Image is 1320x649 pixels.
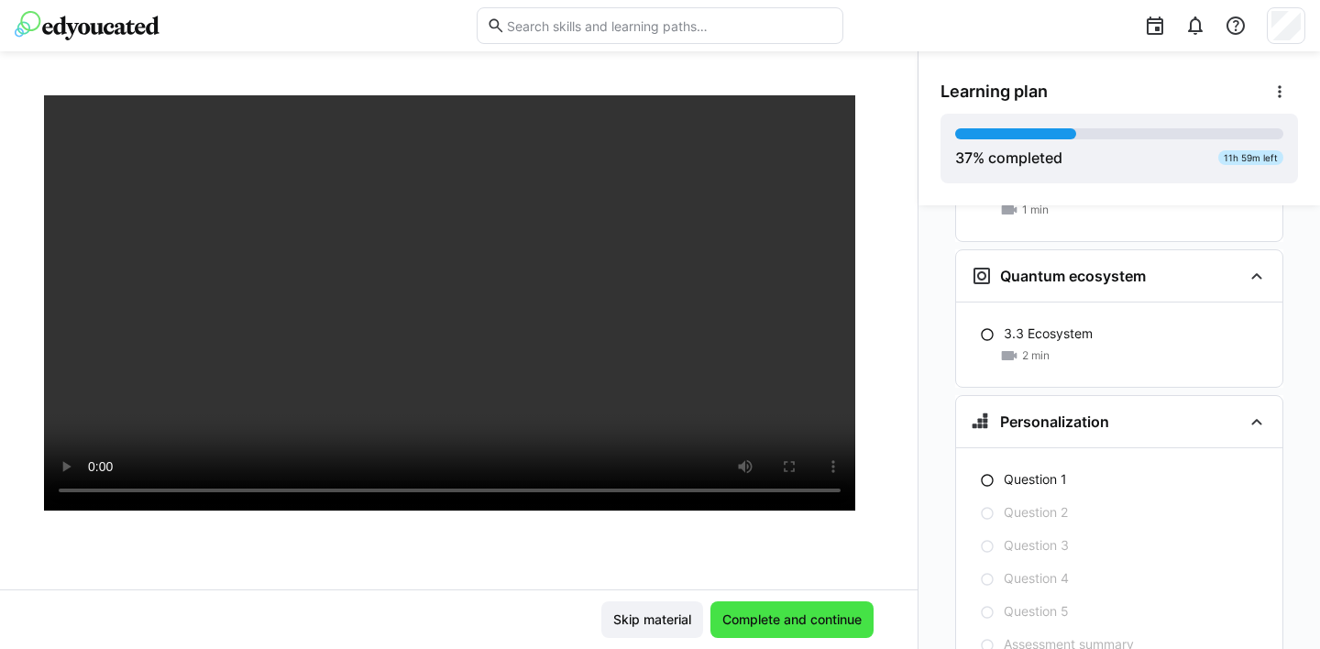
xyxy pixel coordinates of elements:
div: % completed [955,147,1062,169]
button: Complete and continue [710,601,874,638]
p: Question 3 [1004,536,1069,555]
span: Complete and continue [720,610,864,629]
h3: Personalization [1000,412,1109,431]
p: 3.3 Ecosystem [1004,324,1093,343]
span: 1 min [1022,203,1049,217]
span: 37 [955,148,973,167]
p: Question 5 [1004,602,1069,621]
span: 2 min [1022,348,1050,363]
h3: Quantum ecosystem [1000,267,1146,285]
input: Search skills and learning paths… [505,17,833,34]
span: Learning plan [940,82,1048,102]
button: Skip material [601,601,703,638]
span: Skip material [610,610,694,629]
p: Question 1 [1004,470,1067,489]
p: Question 4 [1004,569,1069,588]
div: 11h 59m left [1218,150,1283,165]
p: Question 2 [1004,503,1068,522]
